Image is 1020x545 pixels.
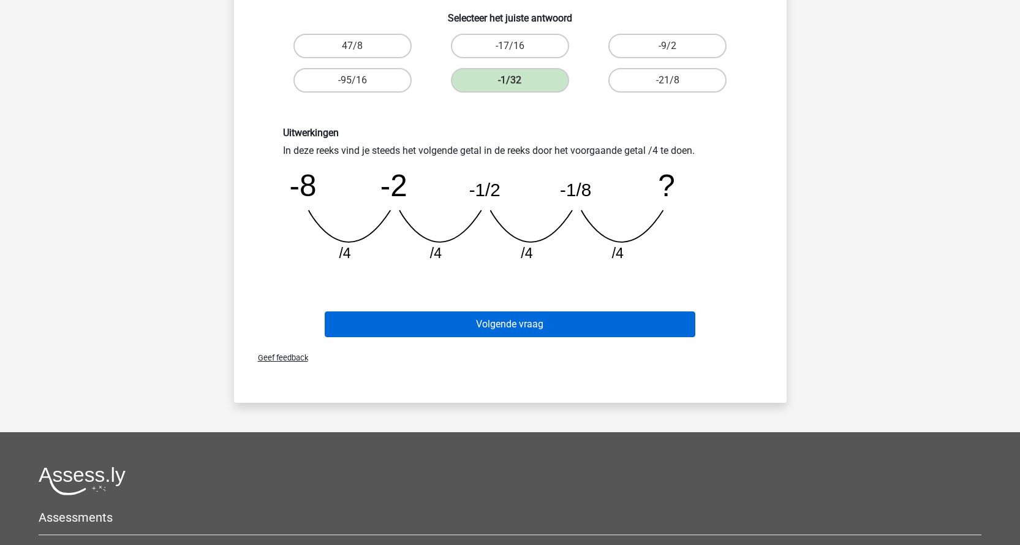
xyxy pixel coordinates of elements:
[380,169,407,202] tspan: -2
[451,34,569,58] label: -17/16
[429,245,441,261] tspan: /4
[293,68,412,93] label: -95/16
[39,467,126,495] img: Assessly logo
[274,127,747,272] div: In deze reeks vind je steeds het volgende getal in de reeks door het voorgaande getal /4 te doen.
[39,510,981,525] h5: Assessments
[469,180,500,200] tspan: -1/2
[248,353,308,362] span: Geef feedback
[451,68,569,93] label: -1/32
[293,34,412,58] label: 47/8
[608,68,727,93] label: -21/8
[608,34,727,58] label: -9/2
[611,245,623,261] tspan: /4
[560,180,591,200] tspan: -1/8
[521,245,532,261] tspan: /4
[289,169,316,202] tspan: -8
[254,2,767,24] h6: Selecteer het juiste antwoord
[658,169,675,202] tspan: ?
[339,245,350,261] tspan: /4
[283,127,738,139] h6: Uitwerkingen
[325,311,695,337] button: Volgende vraag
